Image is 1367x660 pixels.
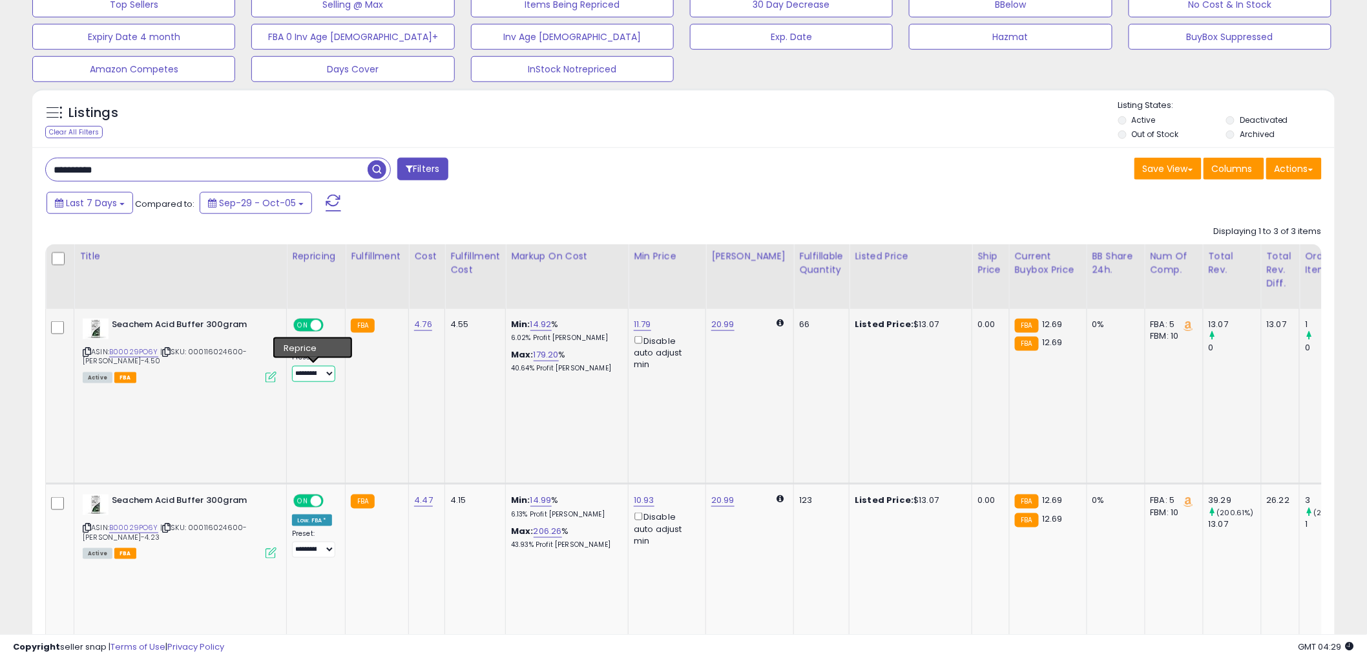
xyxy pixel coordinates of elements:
div: 0 [1305,342,1357,354]
div: 4.15 [450,495,496,506]
div: 13.07 [1267,319,1290,330]
a: 11.79 [634,318,651,331]
div: 0% [1092,495,1135,506]
span: | SKU: 000116024600-[PERSON_NAME]-4.23 [83,522,247,542]
div: FBM: 10 [1151,330,1193,342]
span: FBA [114,548,136,559]
button: InStock Notrepriced [471,56,674,82]
div: Clear All Filters [45,126,103,138]
button: Exp. Date [690,24,893,50]
div: 26.22 [1267,495,1290,506]
b: Min: [511,318,530,330]
div: % [511,319,618,343]
span: 12.69 [1042,318,1063,330]
div: ASIN: [83,319,277,381]
button: Amazon Competes [32,56,235,82]
div: 1 [1305,518,1357,530]
b: Listed Price: [855,318,913,330]
div: 0.00 [977,495,999,506]
span: OFF [322,320,342,331]
div: Disable auto adjust min [634,510,696,547]
span: Last 7 Days [66,197,117,209]
span: FBA [114,372,136,383]
a: Terms of Use [110,641,165,653]
a: 20.99 [711,494,735,507]
span: All listings currently available for purchase on Amazon [83,548,112,559]
img: 31Qvsr7sg8L._SL40_.jpg [83,495,109,515]
button: Last 7 Days [47,192,133,214]
small: (200.61%) [1217,507,1254,518]
div: FBA: 5 [1151,319,1193,330]
div: 4.55 [450,319,496,330]
a: 14.92 [530,318,552,331]
label: Archived [1240,129,1275,140]
small: FBA [1015,337,1039,351]
b: Max: [511,348,534,361]
button: Inv Age [DEMOGRAPHIC_DATA] [471,24,674,50]
h5: Listings [68,104,118,122]
b: Listed Price: [855,494,913,506]
span: | SKU: 000116024600-[PERSON_NAME]-4.50 [83,346,247,366]
a: 206.26 [534,525,562,538]
div: 3 [1305,495,1357,506]
div: $13.07 [855,319,962,330]
a: 4.47 [414,494,433,507]
small: (200%) [1314,507,1342,518]
span: ON [295,320,311,331]
div: Repricing [292,250,340,263]
small: FBA [1015,513,1039,527]
button: BuyBox Suppressed [1129,24,1331,50]
strong: Copyright [13,641,60,653]
div: 39.29 [1209,495,1261,506]
div: FBA: 5 [1151,495,1193,506]
div: 13.07 [1209,518,1261,530]
div: Fulfillable Quantity [799,250,844,277]
label: Active [1132,114,1156,125]
div: Markup on Cost [511,250,623,263]
div: Preset: [292,529,335,559]
small: FBA [1015,319,1039,333]
th: The percentage added to the cost of goods (COGS) that forms the calculator for Min & Max prices. [506,244,629,309]
a: 179.20 [534,348,559,361]
a: 4.76 [414,318,432,331]
div: Low. FBA * [292,339,332,350]
p: 6.02% Profit [PERSON_NAME] [511,334,618,343]
div: 0% [1092,319,1135,330]
span: Columns [1212,162,1253,175]
div: Min Price [634,250,700,263]
div: 0 [1209,342,1261,354]
div: Title [79,250,281,263]
small: FBA [351,319,375,333]
a: 10.93 [634,494,654,507]
div: $13.07 [855,495,962,506]
button: FBA 0 Inv Age [DEMOGRAPHIC_DATA]+ [251,24,454,50]
div: 66 [799,319,839,330]
div: 123 [799,495,839,506]
p: 43.93% Profit [PERSON_NAME] [511,540,618,549]
span: 2025-10-13 04:29 GMT [1299,641,1354,653]
a: Privacy Policy [167,641,224,653]
button: Actions [1266,158,1322,180]
b: Seachem Acid Buffer 300gram [112,495,269,510]
div: Fulfillment Cost [450,250,500,277]
div: BB Share 24h. [1092,250,1140,277]
div: FBM: 10 [1151,507,1193,518]
label: Out of Stock [1132,129,1179,140]
div: % [511,349,618,373]
div: Preset: [292,353,335,382]
button: Filters [397,158,448,180]
b: Seachem Acid Buffer 300gram [112,319,269,334]
div: Listed Price [855,250,966,263]
a: B00029PO6Y [109,346,158,357]
div: % [511,526,618,549]
div: 0.00 [977,319,999,330]
p: 40.64% Profit [PERSON_NAME] [511,364,618,373]
div: ASIN: [83,495,277,557]
div: Num of Comp. [1151,250,1198,277]
label: Deactivated [1240,114,1288,125]
span: 12.69 [1042,513,1063,525]
div: Current Buybox Price [1015,250,1081,277]
div: seller snap | | [13,641,224,654]
div: Ordered Items [1305,250,1352,277]
div: [PERSON_NAME] [711,250,788,263]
